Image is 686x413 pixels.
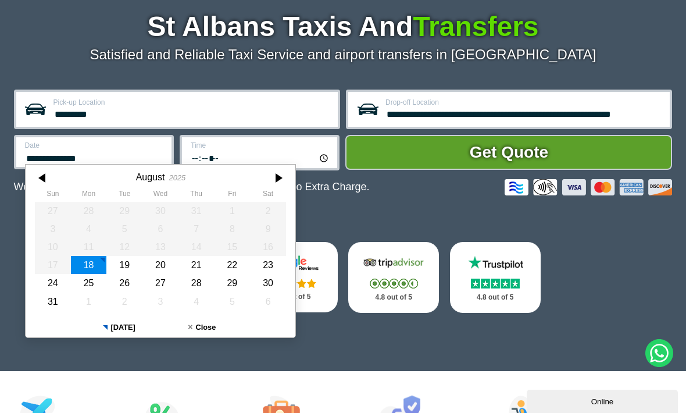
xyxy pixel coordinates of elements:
[505,179,672,195] img: Credit And Debit Cards
[35,220,71,238] div: 03 August 2025
[214,274,250,292] div: 29 August 2025
[14,181,370,193] p: We Now Accept Card & Contactless Payment In
[35,238,71,256] div: 10 August 2025
[70,220,106,238] div: 04 August 2025
[191,142,330,149] label: Time
[106,220,142,238] div: 05 August 2025
[214,202,250,220] div: 01 August 2025
[142,220,178,238] div: 06 August 2025
[160,318,244,337] button: Close
[348,242,439,313] a: Tripadvisor Stars 4.8 out of 5
[250,293,286,311] div: 06 September 2025
[25,142,165,149] label: Date
[70,274,106,292] div: 25 August 2025
[70,190,106,201] th: Monday
[178,256,214,274] div: 21 August 2025
[35,190,71,201] th: Sunday
[178,274,214,292] div: 28 August 2025
[142,293,178,311] div: 03 September 2025
[142,202,178,220] div: 30 July 2025
[214,293,250,311] div: 05 September 2025
[385,99,663,106] label: Drop-off Location
[14,13,673,41] h1: St Albans Taxis And
[178,220,214,238] div: 07 August 2025
[142,190,178,201] th: Wednesday
[106,256,142,274] div: 19 August 2025
[178,190,214,201] th: Thursday
[142,274,178,292] div: 27 August 2025
[142,238,178,256] div: 13 August 2025
[106,190,142,201] th: Tuesday
[236,181,369,193] span: The Car at No Extra Charge.
[214,190,250,201] th: Friday
[250,220,286,238] div: 09 August 2025
[178,202,214,220] div: 31 July 2025
[106,238,142,256] div: 12 August 2025
[35,202,71,220] div: 27 July 2025
[142,256,178,274] div: 20 August 2025
[77,318,160,337] button: [DATE]
[250,238,286,256] div: 16 August 2025
[413,11,538,42] span: Transfers
[178,238,214,256] div: 14 August 2025
[527,387,680,413] iframe: chat widget
[214,238,250,256] div: 15 August 2025
[106,293,142,311] div: 02 September 2025
[370,279,418,289] img: Stars
[135,172,165,183] div: August
[53,99,331,106] label: Pick-up Location
[70,293,106,311] div: 01 September 2025
[345,135,672,170] button: Get Quote
[169,173,185,182] div: 2025
[178,293,214,311] div: 04 September 2025
[361,255,426,271] img: Tripadvisor
[361,290,426,305] p: 4.8 out of 5
[463,290,528,305] p: 4.8 out of 5
[106,202,142,220] div: 29 July 2025
[250,190,286,201] th: Saturday
[214,256,250,274] div: 22 August 2025
[70,256,106,274] div: 18 August 2025
[35,274,71,292] div: 24 August 2025
[250,256,286,274] div: 23 August 2025
[70,202,106,220] div: 28 July 2025
[106,274,142,292] div: 26 August 2025
[70,238,106,256] div: 11 August 2025
[250,202,286,220] div: 02 August 2025
[14,47,673,63] p: Satisfied and Reliable Taxi Service and airport transfers in [GEOGRAPHIC_DATA]
[463,255,528,271] img: Trustpilot
[35,256,71,274] div: 17 August 2025
[450,242,541,313] a: Trustpilot Stars 4.8 out of 5
[35,293,71,311] div: 31 August 2025
[471,279,520,289] img: Stars
[214,220,250,238] div: 08 August 2025
[250,274,286,292] div: 30 August 2025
